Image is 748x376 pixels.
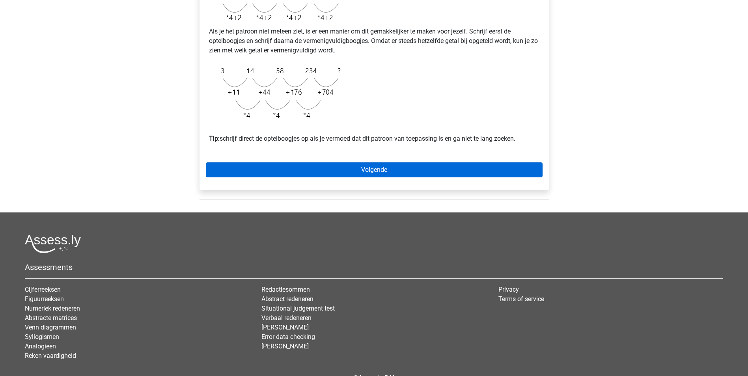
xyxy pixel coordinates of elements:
img: Exponential_Example_2_3.png [209,61,345,125]
a: Terms of service [498,295,544,303]
a: Situational judgement test [261,305,335,312]
a: [PERSON_NAME] [261,342,309,350]
a: Numeriek redeneren [25,305,80,312]
a: Venn diagrammen [25,324,76,331]
a: Syllogismen [25,333,59,341]
a: Error data checking [261,333,315,341]
a: Privacy [498,286,519,293]
a: Volgende [206,162,543,177]
a: Figuurreeksen [25,295,64,303]
p: Als je het patroon niet meteen ziet, is er een manier om dit gemakkelijker te maken voor jezelf. ... [209,27,539,55]
a: [PERSON_NAME] [261,324,309,331]
h5: Assessments [25,262,723,272]
a: Abstracte matrices [25,314,77,322]
p: schrijf direct de optelboogjes op als je vermoed dat dit patroon van toepassing is en ga niet te ... [209,125,539,143]
b: Tip: [209,135,220,142]
a: Reken vaardigheid [25,352,76,359]
img: Assessly logo [25,235,81,253]
a: Cijferreeksen [25,286,61,293]
a: Abstract redeneren [261,295,313,303]
a: Verbaal redeneren [261,314,312,322]
a: Analogieen [25,342,56,350]
a: Redactiesommen [261,286,310,293]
